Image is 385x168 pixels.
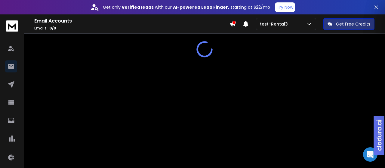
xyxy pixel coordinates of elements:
[34,17,229,25] h1: Email Accounts
[49,26,56,31] span: 0 / 0
[336,21,370,27] p: Get Free Credits
[122,4,154,10] strong: verified leads
[323,18,374,30] button: Get Free Credits
[275,2,295,12] button: Try Now
[260,21,290,27] p: test-Rental3
[173,4,229,10] strong: AI-powered Lead Finder,
[6,20,18,32] img: logo
[363,147,377,162] div: Open Intercom Messenger
[103,4,270,10] p: Get only with our starting at $22/mo
[277,4,293,10] p: Try Now
[34,26,229,31] p: Emails :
